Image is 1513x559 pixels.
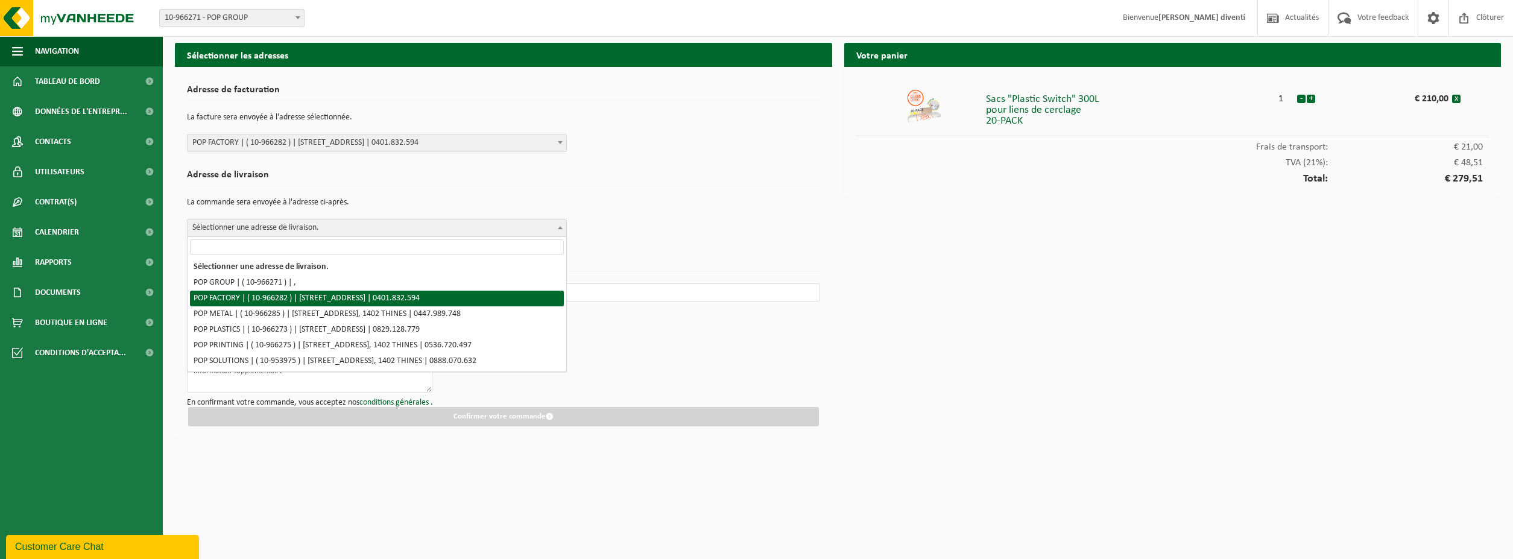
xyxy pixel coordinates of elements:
[35,247,72,277] span: Rapports
[190,353,564,369] li: POP SOLUTIONS | ( 10-953975 ) | [STREET_ADDRESS], 1402 THINES | 0888.070.632
[1297,95,1306,103] button: -
[844,43,1502,66] h2: Votre panier
[35,277,81,308] span: Documents
[1328,158,1483,168] span: € 48,51
[35,338,126,368] span: Conditions d'accepta...
[187,85,820,101] h2: Adresse de facturation
[35,157,84,187] span: Utilisateurs
[35,217,79,247] span: Calendrier
[359,398,433,407] a: conditions générales .
[906,88,942,124] img: 01-999953
[986,88,1265,127] div: Sacs "Plastic Switch" 300L pour liens de cerclage 20-PACK
[1328,142,1483,152] span: € 21,00
[856,168,1489,185] div: Total:
[187,107,820,128] p: La facture sera envoyée à l'adresse sélectionnée.
[160,10,304,27] span: 10-966271 - POP GROUP
[187,399,820,407] p: En confirmant votre commande, vous acceptez nos
[1158,13,1245,22] strong: [PERSON_NAME] diventi
[1307,95,1315,103] button: +
[190,306,564,322] li: POP METAL | ( 10-966285 ) | [STREET_ADDRESS], 1402 THINES | 0447.989.748
[35,36,79,66] span: Navigation
[190,259,564,275] li: Sélectionner une adresse de livraison.
[6,532,201,559] iframe: chat widget
[190,338,564,353] li: POP PRINTING | ( 10-966275 ) | [STREET_ADDRESS], 1402 THINES | 0536.720.497
[187,219,567,237] span: Sélectionner une adresse de livraison.
[190,275,564,291] li: POP GROUP | ( 10-966271 ) | ,
[188,407,819,426] button: Confirmer votre commande
[1452,95,1461,103] button: x
[1359,88,1451,104] div: € 210,00
[35,66,100,96] span: Tableau de bord
[188,219,566,236] span: Sélectionner une adresse de livraison.
[1328,174,1483,185] span: € 279,51
[188,134,566,151] span: POP FACTORY | ( 10-966282 ) | RUE DU BOSQUET 41, 1400 NIVELLES | 0401.832.594
[159,9,305,27] span: 10-966271 - POP GROUP
[35,308,107,338] span: Boutique en ligne
[187,192,820,213] p: La commande sera envoyée à l'adresse ci-après.
[187,134,567,152] span: POP FACTORY | ( 10-966282 ) | RUE DU BOSQUET 41, 1400 NIVELLES | 0401.832.594
[190,322,564,338] li: POP PLASTICS | ( 10-966273 ) | [STREET_ADDRESS] | 0829.128.779
[856,136,1489,152] div: Frais de transport:
[35,127,71,157] span: Contacts
[190,291,564,306] li: POP FACTORY | ( 10-966282 ) | [STREET_ADDRESS] | 0401.832.594
[175,43,832,66] h2: Sélectionner les adresses
[35,187,77,217] span: Contrat(s)
[35,96,127,127] span: Données de l'entrepr...
[1266,88,1297,104] div: 1
[856,152,1489,168] div: TVA (21%):
[187,170,820,186] h2: Adresse de livraison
